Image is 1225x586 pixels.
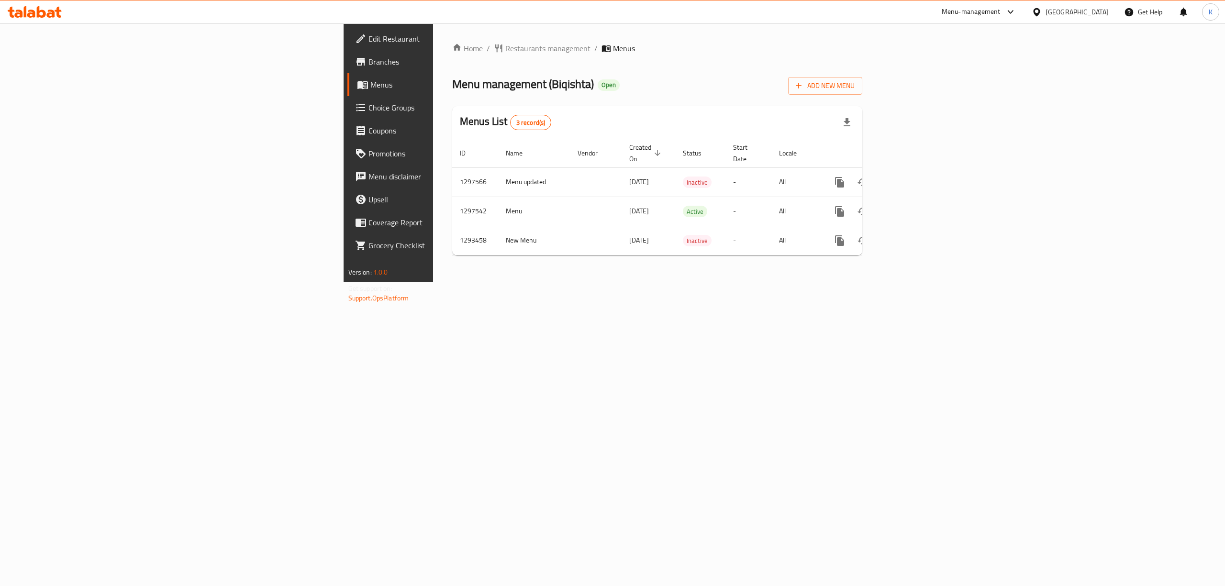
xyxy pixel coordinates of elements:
[452,43,862,54] nav: breadcrumb
[828,200,851,223] button: more
[368,171,541,182] span: Menu disclaimer
[1209,7,1213,17] span: K
[779,147,809,159] span: Locale
[368,240,541,251] span: Grocery Checklist
[452,139,928,255] table: enhanced table
[347,27,548,50] a: Edit Restaurant
[835,111,858,134] div: Export file
[348,282,392,295] span: Get support on:
[683,206,707,217] span: Active
[460,114,551,130] h2: Menus List
[368,33,541,44] span: Edit Restaurant
[629,234,649,246] span: [DATE]
[598,81,620,89] span: Open
[347,119,548,142] a: Coupons
[347,188,548,211] a: Upsell
[821,139,928,168] th: Actions
[683,235,712,246] span: Inactive
[347,96,548,119] a: Choice Groups
[788,77,862,95] button: Add New Menu
[460,147,478,159] span: ID
[1046,7,1109,17] div: [GEOGRAPHIC_DATA]
[629,205,649,217] span: [DATE]
[771,226,821,255] td: All
[828,171,851,194] button: more
[851,229,874,252] button: Change Status
[370,79,541,90] span: Menus
[683,147,714,159] span: Status
[613,43,635,54] span: Menus
[347,234,548,257] a: Grocery Checklist
[506,147,535,159] span: Name
[368,194,541,205] span: Upsell
[725,167,771,197] td: -
[511,118,551,127] span: 3 record(s)
[942,6,1001,18] div: Menu-management
[347,73,548,96] a: Menus
[348,266,372,278] span: Version:
[373,266,388,278] span: 1.0.0
[347,50,548,73] a: Branches
[594,43,598,54] li: /
[368,125,541,136] span: Coupons
[348,292,409,304] a: Support.OpsPlatform
[629,142,664,165] span: Created On
[368,56,541,67] span: Branches
[368,148,541,159] span: Promotions
[725,197,771,226] td: -
[683,177,712,188] span: Inactive
[368,102,541,113] span: Choice Groups
[725,226,771,255] td: -
[851,171,874,194] button: Change Status
[347,142,548,165] a: Promotions
[347,165,548,188] a: Menu disclaimer
[629,176,649,188] span: [DATE]
[851,200,874,223] button: Change Status
[771,197,821,226] td: All
[510,115,552,130] div: Total records count
[598,79,620,91] div: Open
[347,211,548,234] a: Coverage Report
[368,217,541,228] span: Coverage Report
[828,229,851,252] button: more
[771,167,821,197] td: All
[578,147,610,159] span: Vendor
[733,142,760,165] span: Start Date
[796,80,855,92] span: Add New Menu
